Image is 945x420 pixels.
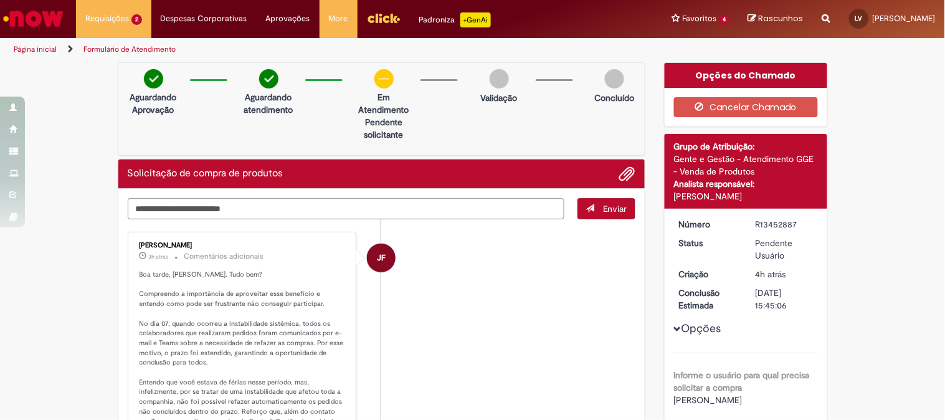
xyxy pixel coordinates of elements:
[460,12,491,27] p: +GenAi
[128,198,565,219] textarea: Digite sua mensagem aqui...
[674,97,818,117] button: Cancelar Chamado
[674,394,743,406] span: [PERSON_NAME]
[14,44,57,54] a: Página inicial
[855,14,863,22] span: LV
[674,190,818,203] div: [PERSON_NAME]
[756,237,814,262] div: Pendente Usuário
[239,91,299,116] p: Aguardando atendimento
[670,237,746,249] dt: Status
[131,14,142,25] span: 2
[670,218,746,231] dt: Número
[682,12,716,25] span: Favoritos
[756,269,786,280] time: 27/08/2025 14:45:03
[123,91,184,116] p: Aguardando Aprovação
[377,243,386,273] span: JF
[354,116,414,141] p: Pendente solicitante
[756,269,786,280] span: 4h atrás
[128,168,283,179] h2: Solicitação de compra de produtos Histórico de tíquete
[374,69,394,88] img: circle-minus.png
[161,12,247,25] span: Despesas Corporativas
[619,166,635,182] button: Adicionar anexos
[85,12,129,25] span: Requisições
[603,203,627,214] span: Enviar
[670,268,746,280] dt: Criação
[670,287,746,312] dt: Conclusão Estimada
[665,63,827,88] div: Opções do Chamado
[674,178,818,190] div: Analista responsável:
[594,92,634,104] p: Concluído
[605,69,624,88] img: img-circle-grey.png
[184,251,264,262] small: Comentários adicionais
[873,13,936,24] span: [PERSON_NAME]
[674,153,818,178] div: Gente e Gestão - Atendimento GGE - Venda de Produtos
[577,198,635,219] button: Enviar
[329,12,348,25] span: More
[674,370,810,393] b: Informe o usuário para qual precisa solicitar a compra
[367,9,401,27] img: click_logo_yellow_360x200.png
[83,44,176,54] a: Formulário de Atendimento
[149,253,169,260] time: 27/08/2025 15:59:12
[9,38,620,61] ul: Trilhas de página
[419,12,491,27] div: Padroniza
[674,140,818,153] div: Grupo de Atribuição:
[756,268,814,280] div: 27/08/2025 14:45:03
[759,12,804,24] span: Rascunhos
[259,69,278,88] img: check-circle-green.png
[140,242,347,249] div: [PERSON_NAME]
[1,6,65,31] img: ServiceNow
[748,13,804,25] a: Rascunhos
[266,12,310,25] span: Aprovações
[354,91,414,116] p: Em Atendimento
[490,69,509,88] img: img-circle-grey.png
[756,287,814,312] div: [DATE] 15:45:06
[719,14,729,25] span: 4
[367,244,396,272] div: Jeter Filho
[756,218,814,231] div: R13452887
[481,92,518,104] p: Validação
[149,253,169,260] span: 3h atrás
[144,69,163,88] img: check-circle-green.png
